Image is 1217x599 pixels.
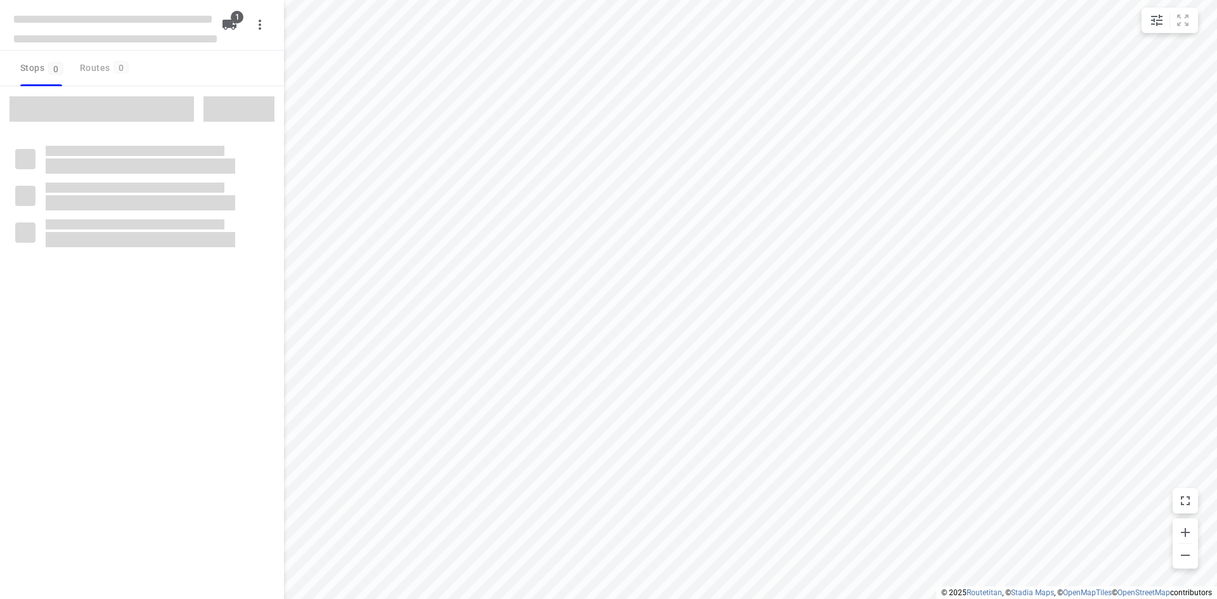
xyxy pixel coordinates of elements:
[1117,588,1170,597] a: OpenStreetMap
[967,588,1002,597] a: Routetitan
[1063,588,1112,597] a: OpenMapTiles
[1011,588,1054,597] a: Stadia Maps
[1142,8,1198,33] div: small contained button group
[1144,8,1169,33] button: Map settings
[941,588,1212,597] li: © 2025 , © , © © contributors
